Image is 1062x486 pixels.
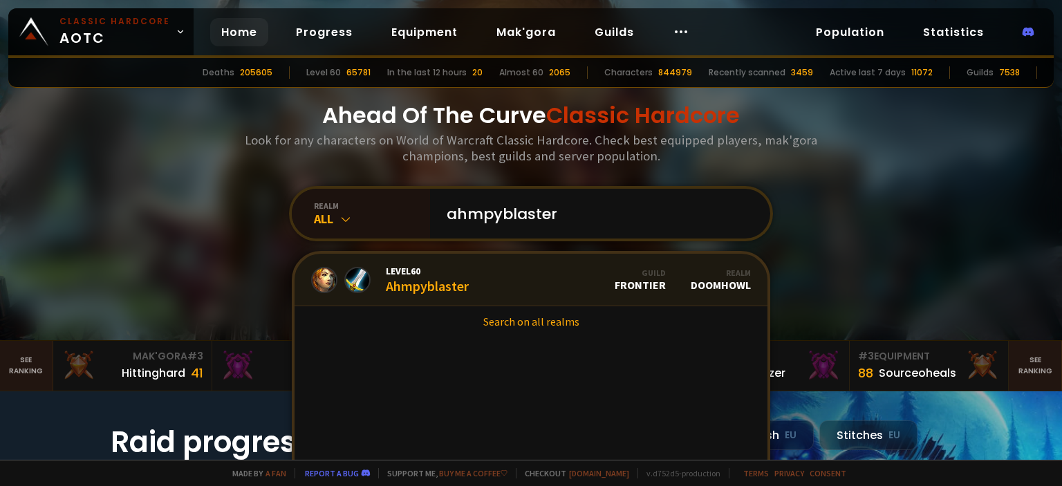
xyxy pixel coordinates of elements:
small: EU [785,429,796,442]
h3: Look for any characters on World of Warcraft Classic Hardcore. Check best equipped players, mak'g... [239,132,823,164]
div: Equipment [858,349,1000,364]
a: #3Equipment88Sourceoheals [850,341,1009,391]
small: Classic Hardcore [59,15,170,28]
a: Buy me a coffee [439,468,507,478]
div: 41 [191,364,203,382]
div: All [314,211,430,227]
div: 844979 [658,66,692,79]
span: Checkout [516,468,629,478]
a: Report a bug [305,468,359,478]
a: Statistics [912,18,995,46]
div: Hittinghard [122,364,185,382]
a: Consent [810,468,846,478]
div: 7538 [999,66,1020,79]
a: Terms [743,468,769,478]
h1: Raid progress [111,420,387,464]
div: Guild [615,268,666,278]
a: Classic HardcoreAOTC [8,8,194,55]
div: Sourceoheals [879,364,956,382]
div: 205605 [240,66,272,79]
span: Level 60 [386,265,469,277]
div: 88 [858,364,873,382]
div: 11072 [911,66,933,79]
div: In the last 12 hours [387,66,467,79]
input: Search a character... [438,189,754,239]
a: Mak'gora [485,18,567,46]
div: realm [314,200,430,211]
div: 20 [472,66,483,79]
div: 65781 [346,66,371,79]
div: Guilds [967,66,994,79]
div: Mak'Gora [62,349,203,364]
div: Recently scanned [709,66,785,79]
a: a fan [265,468,286,478]
a: Home [210,18,268,46]
a: Progress [285,18,364,46]
span: Made by [224,468,286,478]
div: Almost 60 [499,66,543,79]
span: Classic Hardcore [546,100,740,131]
div: Ahmpyblaster [386,265,469,295]
span: Support me, [378,468,507,478]
div: Active last 7 days [830,66,906,79]
a: Seeranking [1009,341,1062,391]
a: Level60AhmpyblasterGuildFrontierRealmDoomhowl [295,254,767,306]
div: Doomhowl [691,268,751,292]
h1: Ahead Of The Curve [322,99,740,132]
span: AOTC [59,15,170,48]
div: Level 60 [306,66,341,79]
a: Search on all realms [295,306,767,337]
span: # 3 [187,349,203,363]
div: Deaths [203,66,234,79]
div: Realm [691,268,751,278]
div: Characters [604,66,653,79]
a: Guilds [584,18,645,46]
a: Population [805,18,895,46]
a: Privacy [774,468,804,478]
div: Stitches [819,420,917,450]
small: EU [888,429,900,442]
div: 2065 [549,66,570,79]
div: Frontier [615,268,666,292]
a: Mak'Gora#3Hittinghard41 [53,341,212,391]
div: 3459 [791,66,813,79]
span: # 3 [858,349,874,363]
a: Equipment [380,18,469,46]
div: Mak'Gora [221,349,362,364]
span: v. d752d5 - production [637,468,720,478]
a: [DOMAIN_NAME] [569,468,629,478]
a: Mak'Gora#2Rivench100 [212,341,371,391]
